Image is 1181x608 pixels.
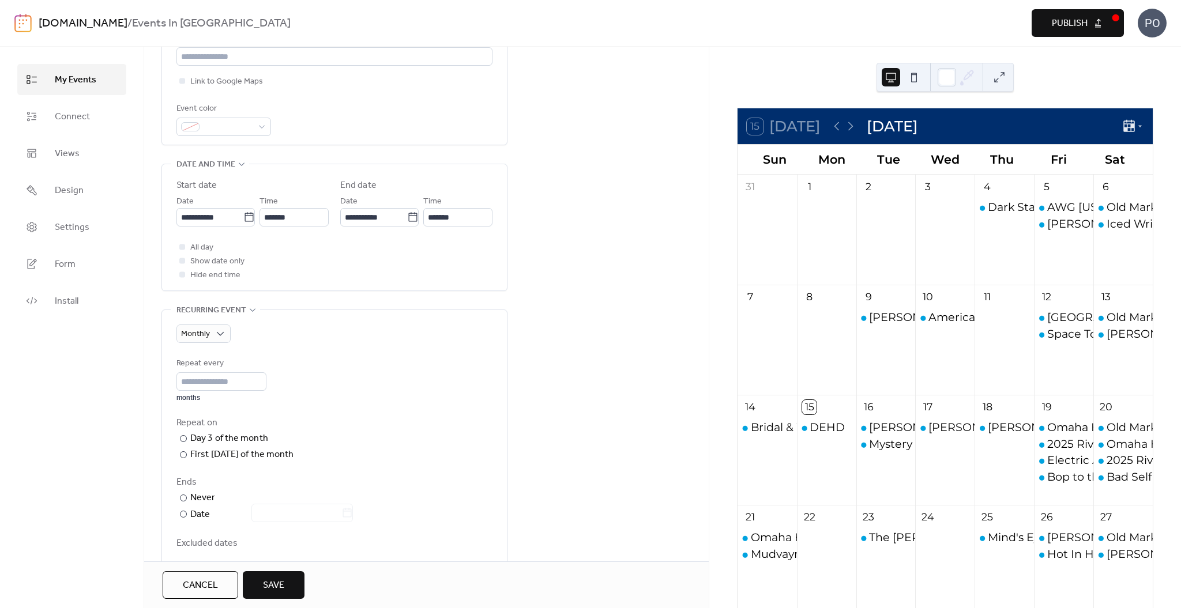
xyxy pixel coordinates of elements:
div: [PERSON_NAME] [928,420,1026,435]
div: Omaha Home & Lifestyle Show [738,530,797,545]
div: Old Market Farmer's Market [1093,530,1153,545]
div: Old Market Farmer's Market [1093,199,1153,215]
div: Keith Urban: High and Alive World Tour [1093,546,1153,562]
div: 25 [980,510,995,524]
div: Tom Keifer with LA Guns Hosted by Eddie Trunk [1034,530,1093,545]
div: Hot In Herre: 2000s Dance Party [1034,546,1093,562]
div: Hailey Whitters [975,420,1034,435]
a: Settings [17,212,126,243]
div: Bridal & Wedding Expo [738,420,797,435]
div: 4 [980,180,995,194]
div: 27 [1099,510,1114,524]
div: 5 [1040,180,1054,194]
span: Recurring event [176,304,246,318]
div: Electric Avenue: The 80's MTV Experience [1034,452,1093,468]
div: The [PERSON_NAME] Massacre [869,530,1044,545]
div: Day 3 of the month [190,432,268,445]
span: Publish [1052,17,1088,31]
span: Show date only [190,255,245,269]
div: Thu [973,145,1030,174]
span: Settings [55,221,89,235]
div: Omaha Home & Lifestyle Show [1034,420,1093,435]
div: 10 [921,290,935,304]
div: Bad Self Portraits [1093,469,1153,485]
div: Sun [747,145,803,174]
div: 6 [1099,180,1114,194]
span: All day [190,241,213,255]
div: 22 [802,510,817,524]
div: 18 [980,400,995,414]
div: 14 [743,400,757,414]
a: Connect [17,101,126,132]
div: Mystery Skulls [869,436,947,452]
b: Events In [GEOGRAPHIC_DATA] [132,13,291,35]
div: Lake Street Dive with Lawrence [1034,309,1093,325]
div: 16 [862,400,876,414]
div: DEBÍ TIRAR MÁS FIESTAS [1034,216,1093,232]
div: American Association of Bovine Practitioners [915,309,975,325]
div: Fri [1030,145,1086,174]
div: 3 [921,180,935,194]
div: Omaha Home & Lifestyle Show [751,530,922,545]
span: Time [423,195,442,209]
button: Publish [1032,9,1124,37]
div: Mudvayne [751,546,808,562]
div: 15 [802,400,817,414]
span: Cancel [183,579,218,592]
div: PO [1138,9,1167,37]
div: Wed [917,145,973,174]
div: 31 [743,180,757,194]
div: American Association of Bovine Practitioners [928,309,1177,325]
div: DEHD [797,420,856,435]
span: Time [259,195,278,209]
div: Ends [176,475,490,489]
div: Mystery Skulls [856,436,916,452]
a: My Events [17,64,126,95]
div: 23 [862,510,876,524]
div: 17 [921,400,935,414]
span: Date and time [176,158,235,172]
div: AWG Nebraska Holiday Food Show 2025 [1034,199,1093,215]
img: logo [14,14,32,32]
span: Hide end time [190,269,240,282]
a: Design [17,175,126,206]
span: Views [55,147,80,161]
div: Repeat every [176,357,264,371]
div: 2025 River City Rodeo [1093,452,1153,468]
div: Event color [176,102,269,116]
div: Iced Wrist [1107,216,1163,232]
div: Space To Play [1034,326,1093,342]
a: Form [17,248,126,280]
div: Sat [1087,145,1144,174]
div: 2 [862,180,876,194]
span: Connect [55,110,90,124]
div: Tyler Hubbard [1093,326,1153,342]
a: Views [17,138,126,169]
span: Save [263,579,284,592]
span: Date [176,195,194,209]
span: Monthly [181,326,210,342]
div: Dark Star Orchestra [988,199,1097,215]
div: Iced Wrist [1093,216,1153,232]
div: 20 [1099,400,1114,414]
div: Bridal & Wedding Expo [751,420,878,435]
div: [PERSON_NAME] Volleyball vs [US_STATE] [869,420,1100,435]
div: Tue [860,145,916,174]
div: 21 [743,510,757,524]
div: months [176,393,266,402]
div: The Brian Jonestown Massacre [856,530,916,545]
div: [PERSON_NAME] [869,309,966,325]
div: Date [190,507,353,522]
div: 1 [802,180,817,194]
button: Cancel [163,571,238,599]
a: [DOMAIN_NAME] [39,13,127,35]
span: Design [55,184,84,198]
span: My Events [55,73,96,87]
div: [PERSON_NAME] [988,420,1085,435]
div: Creighton Volleyball vs Nebraska [856,420,916,435]
div: 12 [1040,290,1054,304]
div: [DATE] [867,115,918,137]
span: Link to Google Maps [190,75,263,89]
a: Install [17,285,126,316]
div: 13 [1099,290,1114,304]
